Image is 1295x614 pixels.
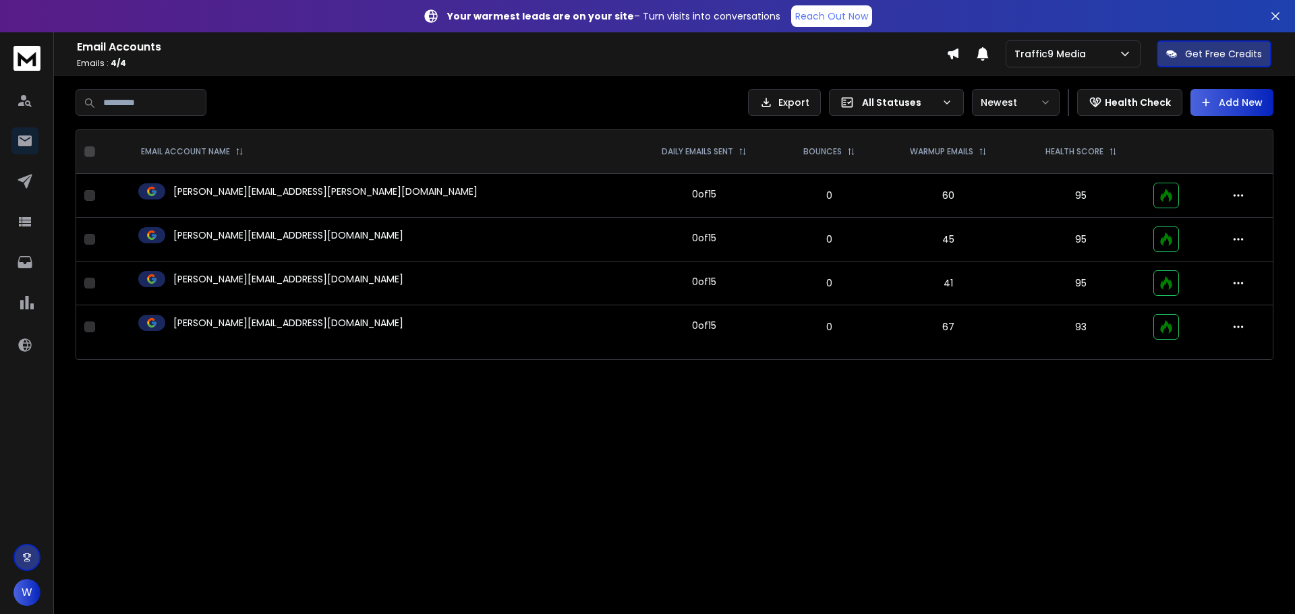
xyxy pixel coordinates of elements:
[77,58,946,69] p: Emails :
[1105,96,1171,109] p: Health Check
[791,5,872,27] a: Reach Out Now
[972,89,1060,116] button: Newest
[141,146,243,157] div: EMAIL ACCOUNT NAME
[1157,40,1271,67] button: Get Free Credits
[1185,47,1262,61] p: Get Free Credits
[1077,89,1182,116] button: Health Check
[173,272,403,286] p: [PERSON_NAME][EMAIL_ADDRESS][DOMAIN_NAME]
[786,189,872,202] p: 0
[1016,262,1145,305] td: 95
[692,319,716,332] div: 0 of 15
[447,9,634,23] strong: Your warmest leads are on your site
[786,233,872,246] p: 0
[795,9,868,23] p: Reach Out Now
[803,146,842,157] p: BOUNCES
[1016,305,1145,349] td: 93
[786,320,872,334] p: 0
[1045,146,1103,157] p: HEALTH SCORE
[111,57,126,69] span: 4 / 4
[1014,47,1091,61] p: Traffic9 Media
[447,9,780,23] p: – Turn visits into conversations
[173,228,403,242] p: [PERSON_NAME][EMAIL_ADDRESS][DOMAIN_NAME]
[692,187,716,201] div: 0 of 15
[1016,218,1145,262] td: 95
[1016,174,1145,218] td: 95
[1246,567,1278,600] iframe: Intercom live chat
[880,174,1016,218] td: 60
[173,185,478,198] p: [PERSON_NAME][EMAIL_ADDRESS][PERSON_NAME][DOMAIN_NAME]
[173,316,403,330] p: [PERSON_NAME][EMAIL_ADDRESS][DOMAIN_NAME]
[880,262,1016,305] td: 41
[662,146,733,157] p: DAILY EMAILS SENT
[692,275,716,288] div: 0 of 15
[13,46,40,71] img: logo
[880,305,1016,349] td: 67
[748,89,821,116] button: Export
[77,39,946,55] h1: Email Accounts
[786,276,872,290] p: 0
[910,146,973,157] p: WARMUP EMAILS
[862,96,936,109] p: All Statuses
[1190,89,1273,116] button: Add New
[880,218,1016,262] td: 45
[692,231,716,245] div: 0 of 15
[13,579,40,606] button: W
